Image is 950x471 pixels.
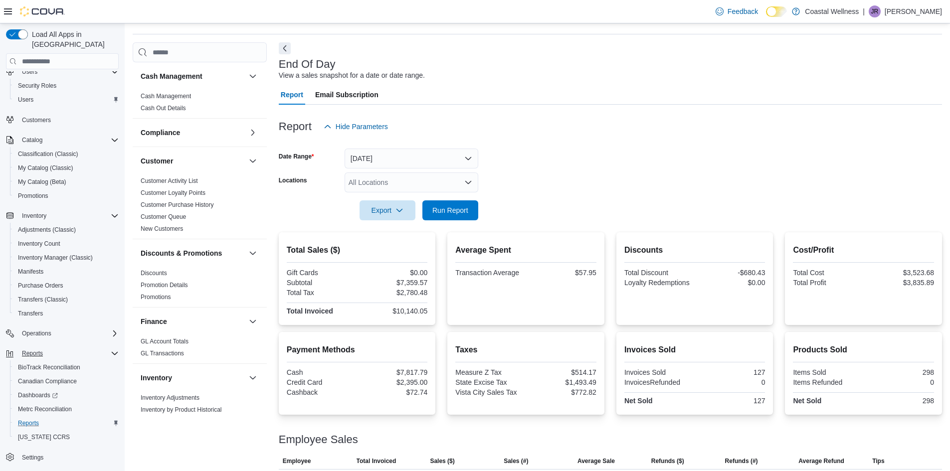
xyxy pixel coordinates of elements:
button: My Catalog (Classic) [10,161,123,175]
div: Cashback [287,388,355,396]
span: [US_STATE] CCRS [18,433,70,441]
button: Inventory [18,210,50,222]
span: Dashboards [14,389,119,401]
button: Reports [18,347,47,359]
span: Average Sale [577,457,615,465]
span: Manifests [14,266,119,278]
span: Settings [22,454,43,462]
h3: Finance [141,316,167,326]
button: Operations [18,327,55,339]
a: Feedback [712,1,762,21]
div: 298 [866,397,934,405]
a: Customer Activity List [141,177,198,184]
a: Inventory by Product Historical [141,406,222,413]
button: Canadian Compliance [10,374,123,388]
div: $1,493.49 [528,378,596,386]
button: Finance [141,316,245,326]
span: Users [14,94,119,106]
span: Canadian Compliance [14,375,119,387]
button: Users [18,66,41,78]
button: Inventory [247,372,259,384]
span: Purchase Orders [18,282,63,290]
span: Promotions [18,192,48,200]
div: Cash [287,368,355,376]
a: Users [14,94,37,106]
span: Metrc Reconciliation [18,405,72,413]
button: Reports [10,416,123,430]
span: Transfers (Classic) [14,294,119,306]
div: $3,835.89 [866,279,934,287]
a: Customer Purchase History [141,201,214,208]
button: Cash Management [141,71,245,81]
button: Inventory [2,209,123,223]
div: Items Sold [793,368,861,376]
a: Cash Out Details [141,105,186,112]
button: Hide Parameters [320,117,392,137]
span: Hide Parameters [336,122,388,132]
a: Metrc Reconciliation [14,403,76,415]
button: Transfers (Classic) [10,293,123,307]
span: Customer Purchase History [141,201,214,209]
h2: Average Spent [455,244,596,256]
button: Customers [2,113,123,127]
button: Customer [247,155,259,167]
div: $2,395.00 [359,378,427,386]
span: Users [18,66,119,78]
button: Reports [2,346,123,360]
span: Customers [18,114,119,126]
div: Finance [133,335,267,363]
h3: Inventory [141,373,172,383]
strong: Net Sold [793,397,821,405]
div: Cash Management [133,90,267,118]
span: Email Subscription [315,85,379,105]
h2: Payment Methods [287,344,428,356]
button: Discounts & Promotions [247,247,259,259]
label: Locations [279,176,307,184]
span: Classification (Classic) [14,148,119,160]
a: New Customers [141,225,183,232]
span: Catalog [18,134,119,146]
a: BioTrack Reconciliation [14,361,84,373]
div: InvoicesRefunded [624,378,693,386]
span: Promotions [141,293,171,301]
a: Promotion Details [141,282,188,289]
button: Manifests [10,265,123,279]
strong: Total Invoiced [287,307,333,315]
a: Transfers [14,308,47,319]
button: Inventory Count [10,237,123,251]
div: Jessica Royce [869,5,881,17]
div: 127 [697,397,765,405]
span: GL Account Totals [141,337,189,345]
div: Discounts & Promotions [133,267,267,307]
button: Run Report [422,200,478,220]
a: Dashboards [14,389,62,401]
span: GL Transactions [141,349,184,357]
a: Dashboards [10,388,123,402]
button: Compliance [141,128,245,138]
a: Classification (Classic) [14,148,82,160]
button: Cash Management [247,70,259,82]
span: Transfers [14,308,119,319]
div: Invoices Sold [624,368,693,376]
p: Coastal Wellness [805,5,859,17]
span: Operations [18,327,119,339]
span: Inventory Adjustments [141,394,199,402]
span: Adjustments (Classic) [18,226,76,234]
div: Gift Cards [287,269,355,277]
span: Promotions [14,190,119,202]
h3: Customer [141,156,173,166]
a: Transfers (Classic) [14,294,72,306]
span: Promotion Details [141,281,188,289]
span: Users [18,96,33,104]
h2: Invoices Sold [624,344,765,356]
div: 127 [697,368,765,376]
a: GL Transactions [141,350,184,357]
span: BioTrack Reconciliation [14,361,119,373]
span: Customers [22,116,51,124]
span: Metrc Reconciliation [14,403,119,415]
span: Inventory [18,210,119,222]
button: Catalog [18,134,46,146]
span: Refunds ($) [651,457,684,465]
span: Canadian Compliance [18,377,77,385]
img: Cova [20,6,65,16]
